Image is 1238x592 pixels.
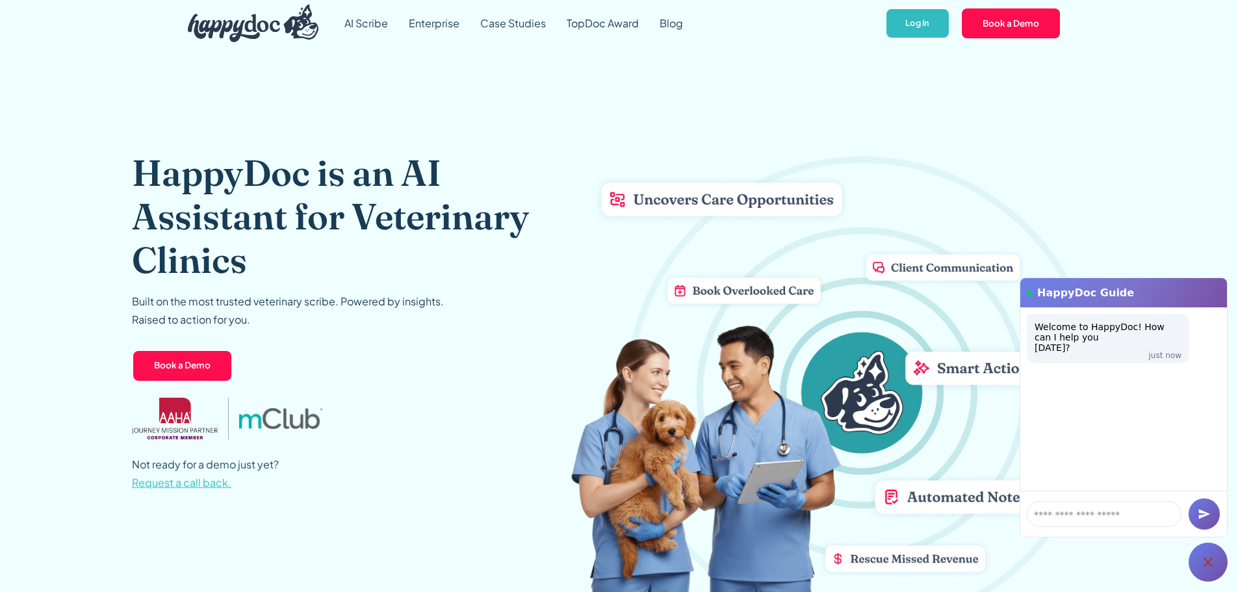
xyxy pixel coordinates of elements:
span: Request a call back. [132,475,231,489]
a: home [177,1,319,45]
p: Not ready for a demo just yet? [132,455,279,491]
a: Log In [885,8,949,40]
h1: HappyDoc is an AI Assistant for Veterinary Clinics [132,151,571,282]
img: AAHA Advantage logo [132,398,218,439]
a: Book a Demo [961,7,1061,40]
a: Book a Demo [132,350,233,382]
img: mclub logo [239,408,322,429]
p: Built on the most trusted veterinary scribe. Powered by insights. Raised to action for you. [132,292,444,329]
img: HappyDoc Logo: A happy dog with his ear up, listening. [188,5,319,42]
